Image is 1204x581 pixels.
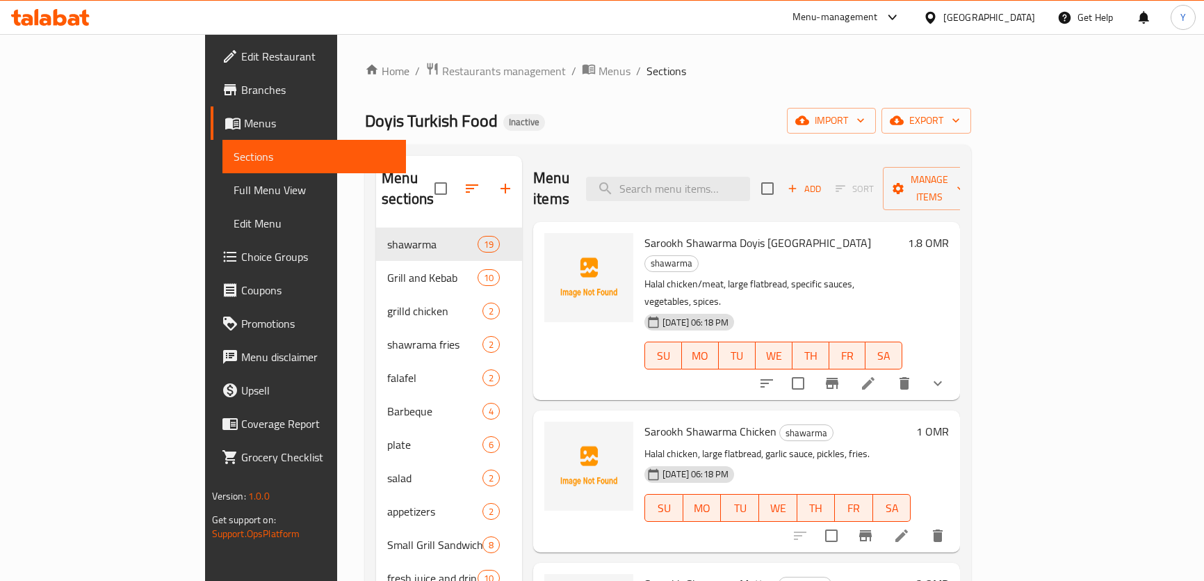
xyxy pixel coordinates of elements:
button: sort-choices [750,367,783,400]
button: FR [835,494,873,522]
button: SA [873,494,911,522]
span: Menus [599,63,631,79]
img: Sarookh Shawarma Doyis Istanbul [544,233,633,322]
span: Full Menu View [234,182,395,198]
button: show more [921,367,954,400]
span: Select section [753,174,782,203]
h2: Menu items [533,168,569,209]
span: 8 [483,539,499,552]
div: items [482,470,500,486]
div: items [478,269,500,286]
span: TH [798,346,824,366]
span: shawrama fries [387,336,482,353]
span: Grocery Checklist [241,449,395,465]
span: [DATE] 06:18 PM [657,468,734,481]
span: Edit Menu [234,215,395,232]
div: appetizers [387,503,482,520]
span: Y [1180,10,1186,25]
a: Edit menu item [893,527,910,544]
span: Menus [244,115,395,132]
div: shawarma [644,255,699,272]
button: TH [792,342,829,369]
button: SU [644,342,682,369]
a: Menu disclaimer [211,340,406,374]
span: Version: [212,487,246,505]
a: Coverage Report [211,407,406,440]
span: Promotions [241,315,395,332]
span: WE [765,498,792,518]
span: shawarma [780,425,833,441]
span: Sarookh Shawarma Chicken [644,421,776,442]
span: 2 [483,505,499,518]
span: Doyis Turkish Food [365,105,498,136]
span: SA [871,346,897,366]
span: Select to update [783,369,813,398]
span: Menu disclaimer [241,349,395,365]
a: Menus [582,62,631,80]
span: falafel [387,369,482,386]
span: MO [688,346,713,366]
div: falafel2 [376,361,522,395]
span: 6 [483,438,499,452]
li: / [415,63,420,79]
a: Edit Restaurant [211,40,406,73]
span: WE [761,346,787,366]
a: Edit menu item [860,375,877,392]
a: Choice Groups [211,240,406,273]
div: plate6 [376,428,522,461]
span: export [893,112,960,129]
span: shawarma [645,255,698,271]
div: salad2 [376,461,522,495]
span: 2 [483,472,499,485]
img: Sarookh Shawarma Chicken [544,422,633,511]
button: Add section [489,172,522,205]
button: TH [797,494,836,522]
span: Get support on: [212,511,276,529]
div: Grill and Kebab10 [376,261,522,294]
span: FR [835,346,861,366]
a: Branches [211,73,406,106]
button: delete [888,367,921,400]
span: Barbeque [387,403,482,420]
span: SU [651,346,676,366]
span: 1.0.0 [248,487,270,505]
span: shawarma [387,236,478,253]
span: plate [387,436,482,453]
span: Manage items [894,171,965,206]
div: salad [387,470,482,486]
div: items [482,536,500,553]
span: Edit Restaurant [241,48,395,65]
div: shawrama fries2 [376,328,522,361]
a: Grocery Checklist [211,440,406,474]
a: Full Menu View [222,173,406,207]
div: items [482,403,500,420]
span: TU [726,498,754,518]
span: Add [786,181,823,197]
span: Sections [646,63,686,79]
div: grilld chicken2 [376,294,522,328]
a: Support.OpsPlatform [212,525,300,543]
div: shawarma [779,424,833,441]
h6: 1.8 OMR [908,233,949,253]
button: SU [644,494,683,522]
span: 4 [483,405,499,418]
span: Sections [234,148,395,165]
span: Sarookh Shawarma Doyis [GEOGRAPHIC_DATA] [644,232,871,253]
svg: Show Choices [929,375,946,392]
a: Menus [211,106,406,140]
button: Branch-specific-item [815,367,849,400]
div: appetizers2 [376,495,522,528]
div: Small Grill Sandwich [387,536,482,553]
span: Grill and Kebab [387,269,478,286]
span: Coupons [241,282,395,299]
span: SU [651,498,678,518]
div: Small Grill Sandwich8 [376,528,522,562]
span: 10 [478,271,499,285]
button: MO [683,494,722,522]
div: shawarma19 [376,228,522,261]
p: Halal chicken, large flatbread, garlic sauce, pickles, fries. [644,445,911,463]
